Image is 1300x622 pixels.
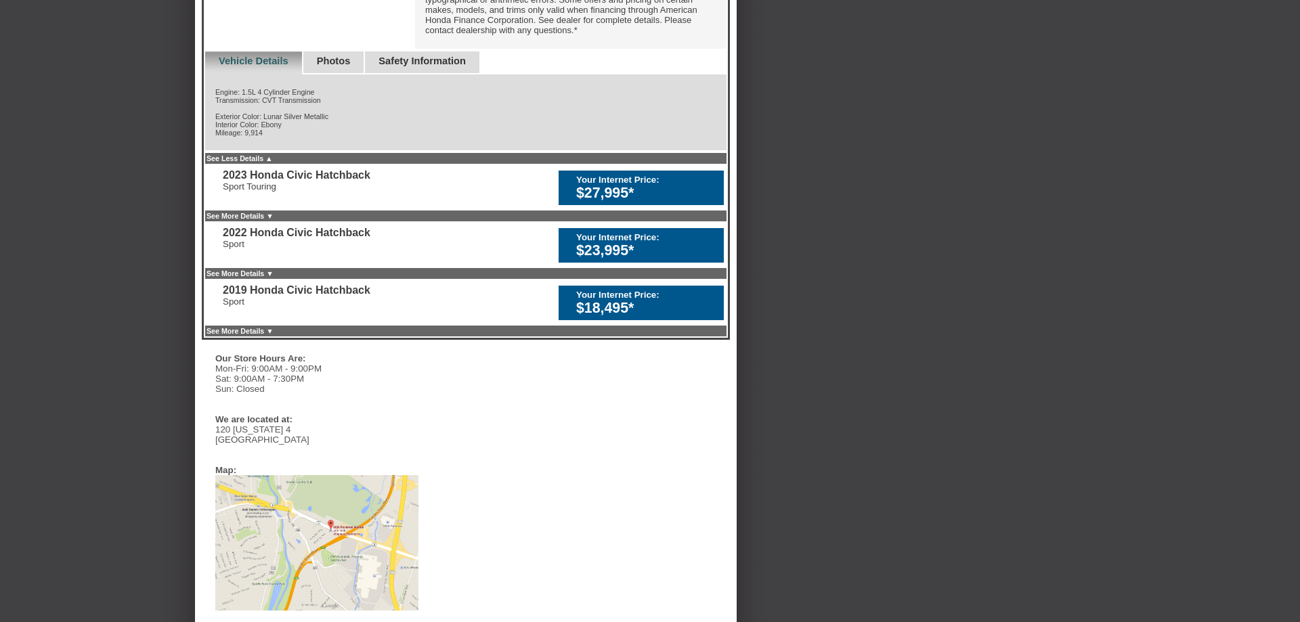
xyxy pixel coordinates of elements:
[576,232,717,242] div: Your Internet Price:
[576,175,717,185] div: Your Internet Price:
[204,74,728,152] div: Engine: 1.5L 4 Cylinder Engine Transmission: CVT Transmission Exterior Color: Lunar Silver Metall...
[215,353,412,363] div: Our Store Hours Are:
[207,327,274,335] a: See More Details ▼
[215,424,418,445] div: 120 [US_STATE] 4 [GEOGRAPHIC_DATA]
[207,154,273,162] a: See Less Details ▲
[576,242,717,259] div: $23,995*
[223,181,370,192] div: Sport Touring
[223,227,370,239] div: 2022 Honda Civic Hatchback
[215,363,418,394] div: Mon-Fri: 9:00AM - 9:00PM Sat: 9:00AM - 7:30PM Sun: Closed
[576,300,717,317] div: $18,495*
[576,290,717,300] div: Your Internet Price:
[223,284,370,296] div: 2019 Honda Civic Hatchback
[207,212,274,220] a: See More Details ▼
[223,169,370,181] div: 2023 Honda Civic Hatchback
[215,465,236,475] div: Map:
[215,414,412,424] div: We are located at:
[207,269,274,277] a: See More Details ▼
[219,55,288,66] a: Vehicle Details
[223,296,370,307] div: Sport
[223,239,370,249] div: Sport
[317,55,351,66] a: Photos
[576,185,717,202] div: $27,995*
[378,55,466,66] a: Safety Information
